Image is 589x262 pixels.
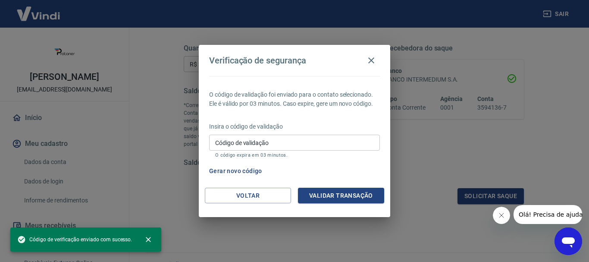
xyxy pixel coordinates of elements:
p: Insira o código de validação [209,122,380,131]
p: O código de validação foi enviado para o contato selecionado. Ele é válido por 03 minutos. Caso e... [209,90,380,108]
iframe: Mensagem da empresa [514,205,582,224]
button: close [139,230,158,249]
button: Voltar [205,188,291,204]
button: Gerar novo código [206,163,266,179]
h4: Verificação de segurança [209,55,306,66]
span: Olá! Precisa de ajuda? [5,6,72,13]
button: Validar transação [298,188,384,204]
iframe: Botão para abrir a janela de mensagens [555,227,582,255]
p: O código expira em 03 minutos. [215,152,374,158]
iframe: Fechar mensagem [493,207,510,224]
span: Código de verificação enviado com sucesso. [17,235,132,244]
